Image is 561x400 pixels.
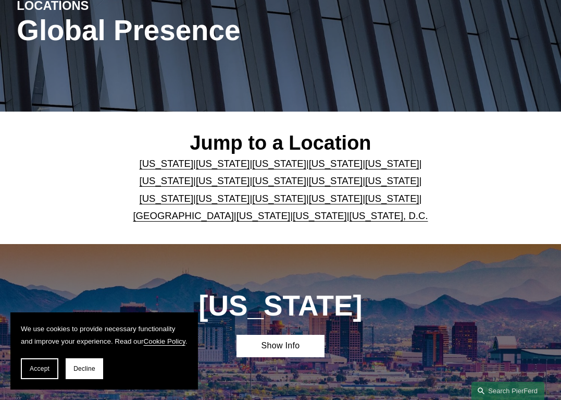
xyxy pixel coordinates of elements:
a: [US_STATE] [309,175,363,186]
p: We use cookies to provide necessary functionality and improve your experience. Read our . [21,323,188,348]
a: [US_STATE] [139,193,193,204]
a: Search this site [471,382,544,400]
button: Accept [21,358,58,379]
a: [US_STATE] [309,193,363,204]
h1: Global Presence [17,14,368,47]
a: [US_STATE] [252,193,306,204]
section: Cookie banner [10,312,198,390]
a: Show Info [236,335,325,358]
a: [GEOGRAPHIC_DATA] [133,210,233,221]
h2: Jump to a Location [127,131,434,155]
a: [US_STATE] [365,193,419,204]
a: [US_STATE] [252,175,306,186]
a: [US_STATE] [196,193,250,204]
a: [US_STATE] [309,158,363,169]
a: [US_STATE] [365,158,419,169]
a: [US_STATE] [365,175,419,186]
span: Accept [30,365,49,372]
a: [US_STATE] [139,158,193,169]
a: [US_STATE] [139,175,193,186]
a: [US_STATE], D.C. [349,210,428,221]
button: Decline [66,358,103,379]
a: [US_STATE] [293,210,347,221]
p: | | | | | | | | | | | | | | | | | | [127,155,434,225]
a: [US_STATE] [196,158,250,169]
span: Decline [73,365,95,372]
a: Cookie Policy [144,337,185,345]
h1: [US_STATE] [171,289,391,322]
a: [US_STATE] [252,158,306,169]
a: [US_STATE] [196,175,250,186]
a: [US_STATE] [236,210,291,221]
